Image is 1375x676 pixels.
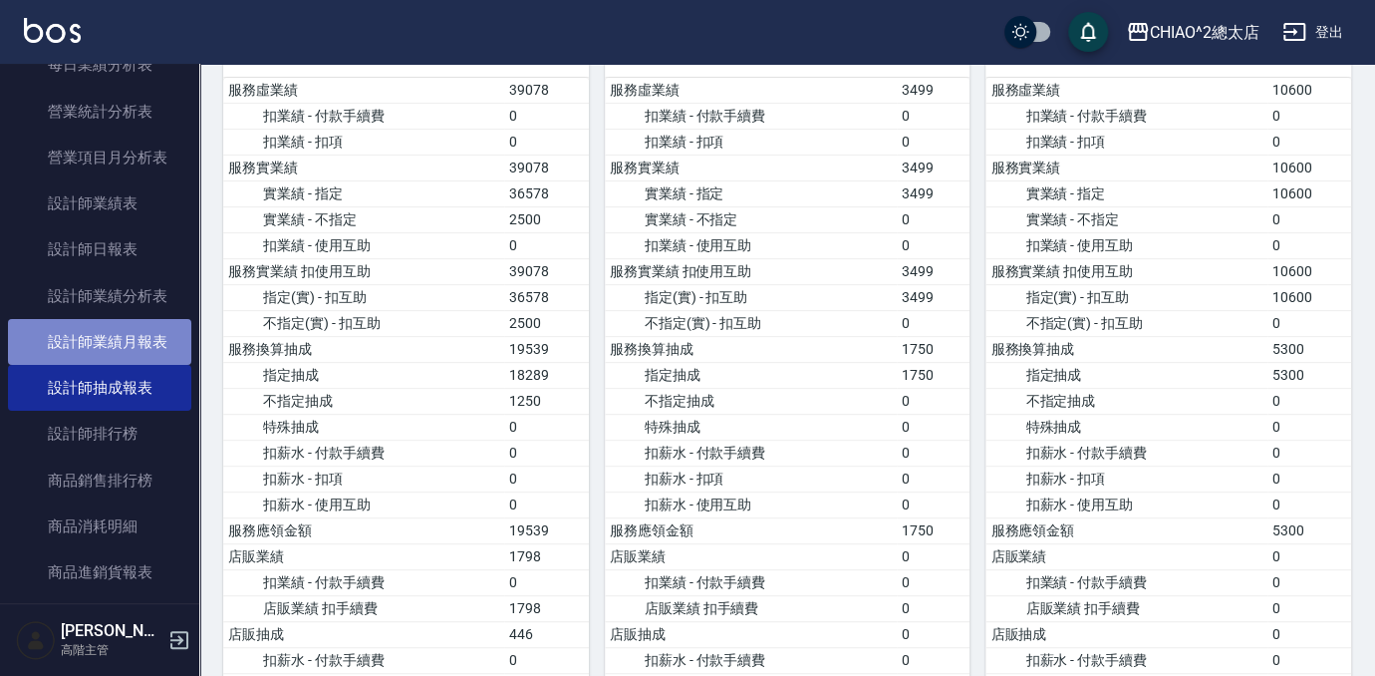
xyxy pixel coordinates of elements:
[897,569,970,595] td: 0
[985,492,1266,517] td: 扣薪水 - 使用互助
[605,78,897,104] td: 服務虛業績
[605,543,897,569] td: 店販業績
[985,466,1266,492] td: 扣薪水 - 扣項
[223,362,504,388] td: 指定抽成
[223,517,504,543] td: 服務應領金額
[897,310,970,336] td: 0
[985,129,1266,155] td: 扣業績 - 扣項
[504,569,588,595] td: 0
[8,135,191,180] a: 營業項目月分析表
[1267,543,1351,569] td: 0
[1150,20,1259,45] div: CHIAO^2總太店
[1267,569,1351,595] td: 0
[223,647,504,673] td: 扣薪水 - 付款手續費
[897,466,970,492] td: 0
[605,466,897,492] td: 扣薪水 - 扣項
[504,621,588,647] td: 446
[1267,284,1351,310] td: 10600
[504,78,588,104] td: 39078
[897,336,970,362] td: 1750
[897,258,970,284] td: 3499
[985,103,1266,129] td: 扣業績 - 付款手續費
[1267,310,1351,336] td: 0
[985,78,1266,104] td: 服務虛業績
[1267,440,1351,466] td: 0
[985,414,1266,440] td: 特殊抽成
[223,414,504,440] td: 特殊抽成
[223,78,504,104] td: 服務虛業績
[605,517,897,543] td: 服務應領金額
[8,365,191,411] a: 設計師抽成報表
[897,440,970,466] td: 0
[1267,155,1351,180] td: 10600
[1267,414,1351,440] td: 0
[8,319,191,365] a: 設計師業績月報表
[897,284,970,310] td: 3499
[985,362,1266,388] td: 指定抽成
[985,232,1266,258] td: 扣業績 - 使用互助
[1267,647,1351,673] td: 0
[605,310,897,336] td: 不指定(實) - 扣互助
[8,504,191,549] a: 商品消耗明細
[897,414,970,440] td: 0
[985,155,1266,180] td: 服務實業績
[1267,78,1351,104] td: 10600
[504,232,588,258] td: 0
[897,206,970,232] td: 0
[897,78,970,104] td: 3499
[223,492,504,517] td: 扣薪水 - 使用互助
[223,103,504,129] td: 扣業績 - 付款手續費
[605,388,897,414] td: 不指定抽成
[1267,492,1351,517] td: 0
[985,206,1266,232] td: 實業績 - 不指定
[1267,180,1351,206] td: 10600
[223,284,504,310] td: 指定(實) - 扣互助
[605,440,897,466] td: 扣薪水 - 付款手續費
[223,336,504,362] td: 服務換算抽成
[1267,258,1351,284] td: 10600
[61,621,162,641] h5: [PERSON_NAME]
[897,647,970,673] td: 0
[223,232,504,258] td: 扣業績 - 使用互助
[504,595,588,621] td: 1798
[605,258,897,284] td: 服務實業績 扣使用互助
[504,388,588,414] td: 1250
[223,310,504,336] td: 不指定(實) - 扣互助
[504,336,588,362] td: 19539
[504,414,588,440] td: 0
[8,180,191,226] a: 設計師業績表
[985,569,1266,595] td: 扣業績 - 付款手續費
[985,284,1266,310] td: 指定(實) - 扣互助
[16,620,56,660] img: Person
[985,440,1266,466] td: 扣薪水 - 付款手續費
[985,621,1266,647] td: 店販抽成
[605,647,897,673] td: 扣薪水 - 付款手續費
[1267,103,1351,129] td: 0
[605,206,897,232] td: 實業績 - 不指定
[504,492,588,517] td: 0
[897,362,970,388] td: 1750
[605,362,897,388] td: 指定抽成
[605,155,897,180] td: 服務實業績
[605,414,897,440] td: 特殊抽成
[605,180,897,206] td: 實業績 - 指定
[1267,621,1351,647] td: 0
[1267,129,1351,155] td: 0
[1267,336,1351,362] td: 5300
[223,543,504,569] td: 店販業績
[897,621,970,647] td: 0
[605,284,897,310] td: 指定(實) - 扣互助
[985,543,1266,569] td: 店販業績
[223,206,504,232] td: 實業績 - 不指定
[605,492,897,517] td: 扣薪水 - 使用互助
[8,226,191,272] a: 設計師日報表
[504,517,588,543] td: 19539
[504,155,588,180] td: 39078
[223,569,504,595] td: 扣業績 - 付款手續費
[897,180,970,206] td: 3499
[897,492,970,517] td: 0
[504,103,588,129] td: 0
[985,595,1266,621] td: 店販業績 扣手續費
[504,543,588,569] td: 1798
[8,273,191,319] a: 設計師業績分析表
